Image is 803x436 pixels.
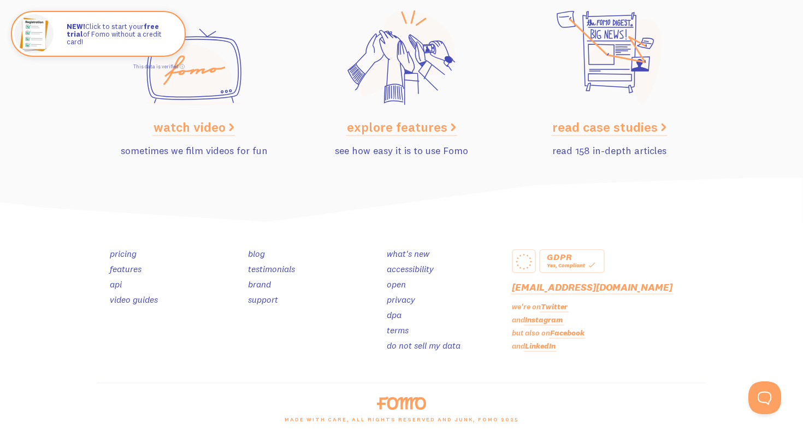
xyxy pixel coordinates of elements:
[539,249,605,273] a: GDPR Yes, Compliant
[547,260,597,270] div: Yes, Compliant
[387,340,460,351] a: do not sell my data
[110,279,122,290] a: api
[110,294,158,305] a: video guides
[67,22,85,31] strong: NEW!
[387,279,406,290] a: open
[97,143,291,158] p: sometimes we film videos for fun
[110,263,141,274] a: features
[387,309,401,320] a: dpa
[133,63,185,69] a: This data is verified ⓘ
[377,397,426,410] img: fomo-logo-orange-8ab935bcb42dfda78e33409a85f7af36b90c658097e6bb5368b87284a318b3da.svg
[387,294,415,305] a: privacy
[387,263,434,274] a: accessibility
[552,119,666,135] a: read case studies
[387,248,429,259] a: what's new
[525,341,556,351] a: LinkedIn
[14,14,54,54] img: Fomo
[304,143,499,158] p: see how easy it is to use Fomo
[547,254,597,260] div: GDPR
[512,327,706,339] p: but also on
[110,248,137,259] a: pricing
[541,302,568,311] a: Twitter
[512,314,706,326] p: and
[550,328,584,338] a: Facebook
[512,340,706,352] p: and
[90,410,713,436] div: made with care, all rights reserved and junk, Fomo 2025
[748,381,781,414] iframe: Help Scout Beacon - Open
[512,301,706,313] p: we're on
[512,281,672,293] a: [EMAIL_ADDRESS][DOMAIN_NAME]
[153,119,234,135] a: watch video
[248,294,278,305] a: support
[525,315,563,325] a: Instagram
[512,143,706,158] p: read 158 in-depth articles
[67,22,159,38] strong: free trial
[67,22,174,46] p: Click to start your of Fomo without a credit card!
[347,119,456,135] a: explore features
[387,325,409,335] a: terms
[248,248,265,259] a: blog
[248,279,271,290] a: brand
[248,263,295,274] a: testimonials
